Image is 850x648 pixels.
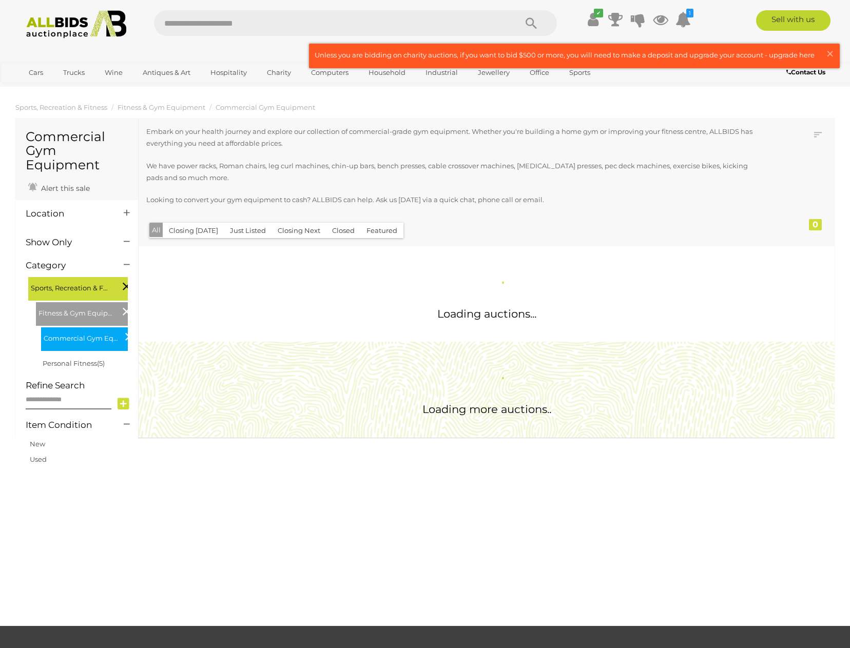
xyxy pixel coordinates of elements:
[786,67,828,78] a: Contact Us
[686,9,693,17] i: 1
[21,10,132,38] img: Allbids.com.au
[43,359,105,367] a: Personal Fitness(5)
[163,223,224,239] button: Closing [DATE]
[224,223,272,239] button: Just Listed
[471,64,516,81] a: Jewellery
[809,219,822,230] div: 0
[22,64,50,81] a: Cars
[22,81,108,98] a: [GEOGRAPHIC_DATA]
[786,68,825,76] b: Contact Us
[97,359,105,367] span: (5)
[26,180,92,195] a: Alert this sale
[272,223,326,239] button: Closing Next
[260,64,298,81] a: Charity
[585,10,601,29] a: ✔
[30,440,45,448] a: New
[136,64,197,81] a: Antiques & Art
[38,184,90,193] span: Alert this sale
[594,9,603,17] i: ✔
[118,103,205,111] a: Fitness & Gym Equipment
[563,64,597,81] a: Sports
[326,223,361,239] button: Closed
[362,64,412,81] a: Household
[44,330,121,344] span: Commercial Gym Equipment
[38,305,115,319] span: Fitness & Gym Equipment
[146,194,763,206] p: Looking to convert your gym equipment to cash? ALLBIDS can help. Ask us [DATE] via a quick chat, ...
[26,130,128,172] h1: Commercial Gym Equipment
[304,64,355,81] a: Computers
[422,403,551,416] span: Loading more auctions..
[204,64,254,81] a: Hospitality
[26,261,108,270] h4: Category
[98,64,129,81] a: Wine
[437,307,536,320] span: Loading auctions...
[26,381,136,390] h4: Refine Search
[523,64,556,81] a: Office
[149,223,163,238] button: All
[26,420,108,430] h4: Item Condition
[31,280,108,294] span: Sports, Recreation & Fitness
[419,64,465,81] a: Industrial
[506,10,557,36] button: Search
[26,209,108,219] h4: Location
[360,223,403,239] button: Featured
[675,10,691,29] a: 1
[756,10,830,31] a: Sell with us
[146,126,763,150] p: Embark on your health journey and explore our collection of commercial-grade gym equipment. Wheth...
[30,455,47,463] a: Used
[15,103,107,111] a: Sports, Recreation & Fitness
[146,160,763,184] p: We have power racks, Roman chairs, leg curl machines, chin-up bars, bench presses, cable crossove...
[825,44,835,64] span: ×
[216,103,315,111] a: Commercial Gym Equipment
[26,238,108,247] h4: Show Only
[56,64,91,81] a: Trucks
